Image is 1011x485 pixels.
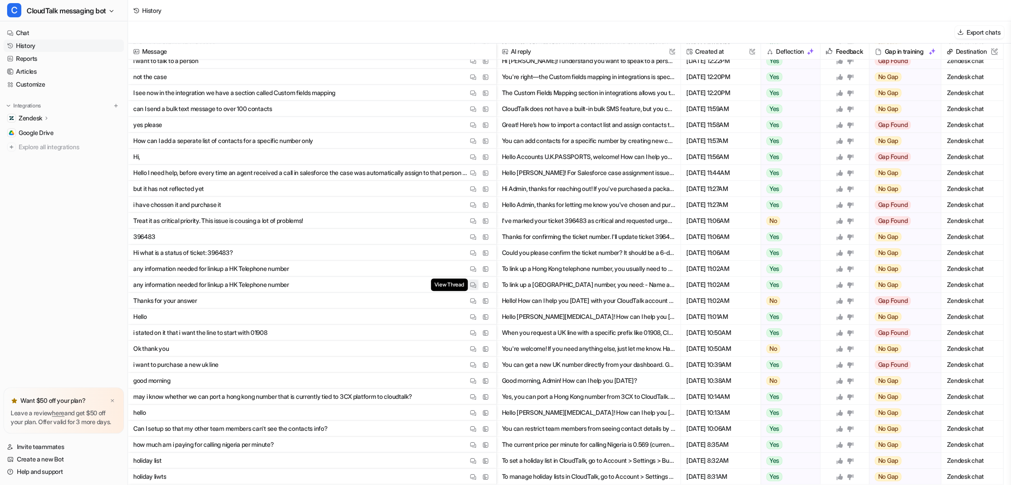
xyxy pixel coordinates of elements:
span: Yes [766,264,782,273]
span: Zendesk chat [945,165,999,181]
span: No Gap [875,232,901,241]
span: [DATE] 11:06AM [685,245,757,261]
button: Good morning, Admin! How can I help you [DATE]? [502,373,675,389]
img: menu_add.svg [113,103,119,109]
button: Gap Found [869,53,935,69]
span: Zendesk chat [945,437,999,453]
p: Thanks for your answer [133,293,197,309]
button: No Gap [869,469,935,485]
p: Hello [133,309,147,325]
p: Hi, [133,149,140,165]
span: Zendesk chat [945,341,999,357]
span: Yes [766,360,782,369]
span: [DATE] 11:57AM [685,133,757,149]
span: Zendesk chat [945,389,999,405]
button: Hello! How can I help you [DATE] with your CloudTalk account or any questions you might have? [502,293,675,309]
span: No [766,344,780,353]
img: Zendesk [9,115,14,121]
span: Gap Found [875,200,911,209]
span: No Gap [875,88,901,97]
button: You can get a new UK number directly from your dashboard. Go to [DOMAIN_NAME] → Numbers → Get Num... [502,357,675,373]
button: Yes [761,453,816,469]
button: Yes [761,101,816,117]
span: Gap Found [875,360,911,369]
p: How can I add a seperate list of contacts for a specific number only [133,133,313,149]
button: Hello [PERSON_NAME][MEDICAL_DATA]! How can I help you [DATE]? [502,309,675,325]
a: History [4,40,124,52]
span: No Gap [875,312,901,321]
span: No [766,216,780,225]
span: [DATE] 11:06AM [685,213,757,229]
span: Zendesk chat [945,229,999,245]
a: Create a new Bot [4,453,124,465]
p: holiday list [133,453,162,469]
button: Yes [761,69,816,85]
button: Yes [761,53,816,69]
button: You're welcome! If you need anything else, just let me know. Have a great day! [502,341,675,357]
p: Zendesk [19,114,42,123]
span: Yes [766,328,782,337]
span: [DATE] 11:27AM [685,181,757,197]
span: Yes [766,392,782,401]
span: Zendesk chat [945,101,999,117]
span: Yes [766,168,782,177]
p: not the case [133,69,167,85]
button: Yes [761,149,816,165]
span: No Gap [875,136,901,145]
button: Yes, you can port a Hong Kong number from 3CX to CloudTalk. Please check the porting pricing here... [502,389,675,405]
button: No Gap [869,133,935,149]
button: Yes [761,117,816,133]
span: No Gap [875,408,901,417]
p: Integrations [13,102,41,109]
span: Yes [766,312,782,321]
span: Zendesk chat [945,453,999,469]
button: Integrations [4,101,44,110]
span: View Thread [431,278,467,291]
span: Zendesk chat [945,149,999,165]
span: No Gap [875,168,901,177]
button: The Custom Fields Mapping section in integrations allows you to link fields from your external sy... [502,85,675,101]
a: Reports [4,52,124,65]
button: No Gap [869,181,935,197]
span: Yes [766,456,782,465]
button: To set a holiday list in CloudTalk, go to Account > Settings > Business Hours in your dashboard. ... [502,453,675,469]
button: Yes [761,389,816,405]
span: Zendesk chat [945,405,999,421]
button: Gap Found [869,213,935,229]
button: No Gap [869,165,935,181]
span: Explore all integrations [19,140,120,154]
span: Zendesk chat [945,213,999,229]
button: No Gap [869,437,935,453]
span: Yes [766,104,782,113]
p: good morning [133,373,171,389]
span: [DATE] 12:22PM [685,53,757,69]
button: Hello Admin, thanks for letting me know you've chosen and purchased your plan! Your account is ac... [502,197,675,213]
img: star [11,397,18,404]
p: Treat it as critical priority. This issue is cousing a lot of problems! [133,213,303,229]
button: Export chats [955,26,1004,39]
div: History [142,6,162,15]
div: Gap in training [873,44,937,60]
button: No Gap [869,101,935,117]
span: AI reply [500,44,677,60]
span: Zendesk chat [945,197,999,213]
span: No Gap [875,72,901,81]
span: [DATE] 11:01AM [685,309,757,325]
button: Thanks for confirming the ticket number. I'll update ticket 396483 and request prioritization fro... [502,229,675,245]
span: [DATE] 11:58AM [685,117,757,133]
span: Zendesk chat [945,85,999,101]
button: No Gap [869,389,935,405]
p: Can I setup so that my other team members can't see the contacts info? [133,421,327,437]
span: Google Drive [19,128,54,137]
h2: Deflection [776,44,804,60]
button: Yes [761,181,816,197]
span: Zendesk chat [945,421,999,437]
span: No Gap [875,424,901,433]
span: No Gap [875,104,901,113]
button: Yes [761,133,816,149]
button: No Gap [869,453,935,469]
span: No Gap [875,264,901,273]
button: No [761,213,816,229]
span: Yes [766,184,782,193]
button: Yes [761,357,816,373]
